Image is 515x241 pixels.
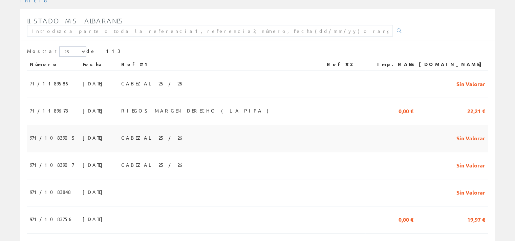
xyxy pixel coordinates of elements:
input: Introduzca parte o toda la referencia1, referencia2, número, fecha(dd/mm/yy) o rango de fechas(dd... [27,25,393,37]
th: Ref #2 [324,58,365,71]
span: [DATE] [83,159,106,170]
span: 971/1083756 [30,213,73,225]
select: Mostrar [59,46,86,57]
th: Imp.RAEE [365,58,416,71]
span: Sin Valorar [456,78,485,89]
span: 971/1083848 [30,186,71,198]
span: Listado mis albaranes [27,17,124,25]
span: [DATE] [83,78,106,89]
span: Sin Valorar [456,186,485,198]
span: CABEZAL 25 / 26 [121,132,184,143]
span: 71/1189586 [30,78,70,89]
th: [DOMAIN_NAME] [416,58,488,71]
span: CABEZAL 25 / 26 [121,78,184,89]
span: 0,00 € [399,105,413,116]
th: Fecha [80,58,119,71]
span: RIEGOS MARGEN DERECHO ( LA PIPA ) [121,105,269,116]
span: [DATE] [83,132,106,143]
th: Ref #1 [119,58,324,71]
th: Número [27,58,80,71]
span: 971/1083907 [30,159,74,170]
label: Mostrar [27,46,86,57]
span: Sin Valorar [456,159,485,170]
span: Sin Valorar [456,132,485,143]
span: 19,97 € [467,213,485,225]
span: 0,00 € [399,213,413,225]
span: 22,21 € [467,105,485,116]
span: [DATE] [83,105,106,116]
span: [DATE] [83,186,106,198]
span: CABEZAL 25 / 26 [121,159,184,170]
div: de 113 [27,46,488,58]
span: [DATE] [83,213,106,225]
span: 971/1083905 [30,132,76,143]
span: 71/1189678 [30,105,68,116]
